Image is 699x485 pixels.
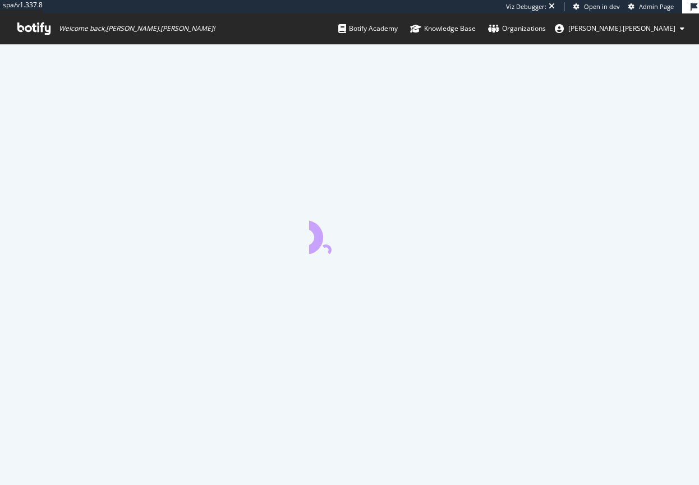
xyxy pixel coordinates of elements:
[488,13,546,44] a: Organizations
[488,23,546,34] div: Organizations
[573,2,620,11] a: Open in dev
[338,13,398,44] a: Botify Academy
[506,2,546,11] div: Viz Debugger:
[59,24,215,33] span: Welcome back, [PERSON_NAME].[PERSON_NAME] !
[546,20,693,38] button: [PERSON_NAME].[PERSON_NAME]
[410,13,476,44] a: Knowledge Base
[639,2,674,11] span: Admin Page
[584,2,620,11] span: Open in dev
[338,23,398,34] div: Botify Academy
[628,2,674,11] a: Admin Page
[410,23,476,34] div: Knowledge Base
[568,24,675,33] span: colin.reid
